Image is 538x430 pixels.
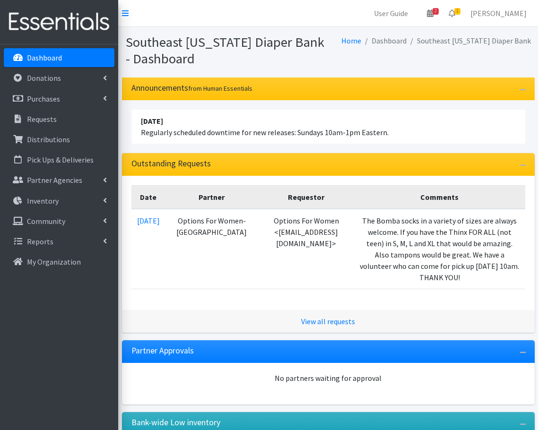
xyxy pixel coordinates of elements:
[27,237,53,246] p: Reports
[27,257,81,267] p: My Organization
[4,191,114,210] a: Inventory
[454,8,460,15] span: 1
[433,8,439,15] span: 2
[27,53,62,62] p: Dashboard
[4,150,114,169] a: Pick Ups & Deliveries
[366,4,416,23] a: User Guide
[131,186,165,209] th: Date
[4,48,114,67] a: Dashboard
[131,159,211,169] h3: Outstanding Requests
[301,317,355,326] a: View all requests
[165,186,259,209] th: Partner
[4,130,114,149] a: Distributions
[258,209,354,289] td: Options For Women <[EMAIL_ADDRESS][DOMAIN_NAME]>
[341,36,361,45] a: Home
[27,196,59,206] p: Inventory
[131,83,252,93] h3: Announcements
[131,110,525,144] li: Regularly scheduled downtime for new releases: Sundays 10am-1pm Eastern.
[354,186,525,209] th: Comments
[141,116,163,126] strong: [DATE]
[27,73,61,83] p: Donations
[354,209,525,289] td: The Bomba socks in a variety of sizes are always welcome. If you have the Thinx FOR ALL (not teen...
[407,34,531,48] li: Southeast [US_STATE] Diaper Bank
[361,34,407,48] li: Dashboard
[27,155,94,164] p: Pick Ups & Deliveries
[27,175,82,185] p: Partner Agencies
[4,89,114,108] a: Purchases
[4,252,114,271] a: My Organization
[126,34,325,67] h1: Southeast [US_STATE] Diaper Bank - Dashboard
[463,4,534,23] a: [PERSON_NAME]
[165,209,259,289] td: Options For Women- [GEOGRAPHIC_DATA]
[419,4,441,23] a: 2
[27,135,70,144] p: Distributions
[4,212,114,231] a: Community
[131,372,525,384] div: No partners waiting for approval
[27,216,65,226] p: Community
[4,171,114,189] a: Partner Agencies
[131,418,220,428] h3: Bank-wide Low inventory
[27,94,60,103] p: Purchases
[4,69,114,87] a: Donations
[258,186,354,209] th: Requestor
[4,232,114,251] a: Reports
[27,114,57,124] p: Requests
[137,216,160,225] a: [DATE]
[4,6,114,38] img: HumanEssentials
[188,84,252,93] small: from Human Essentials
[4,110,114,129] a: Requests
[441,4,463,23] a: 1
[131,346,194,356] h3: Partner Approvals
